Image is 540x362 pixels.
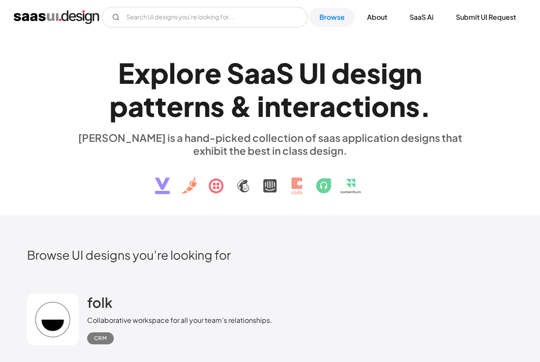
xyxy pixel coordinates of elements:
h1: Explore SaaS UI design patterns & interactions. [73,56,467,123]
h2: Browse UI designs you’re looking for [27,247,513,262]
a: Submit UI Request [446,8,526,27]
div: Collaborative workspace for all your team’s relationships. [87,315,272,325]
h2: folk [87,294,112,311]
a: folk [87,294,112,315]
div: CRM [94,333,107,344]
img: text, icon, saas logo [140,157,400,202]
div: [PERSON_NAME] is a hand-picked collection of saas application designs that exhibit the best in cl... [73,131,467,157]
a: Browse [309,8,355,27]
input: Search UI designs you're looking for... [102,7,308,28]
a: SaaS Ai [399,8,444,27]
a: About [357,8,397,27]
